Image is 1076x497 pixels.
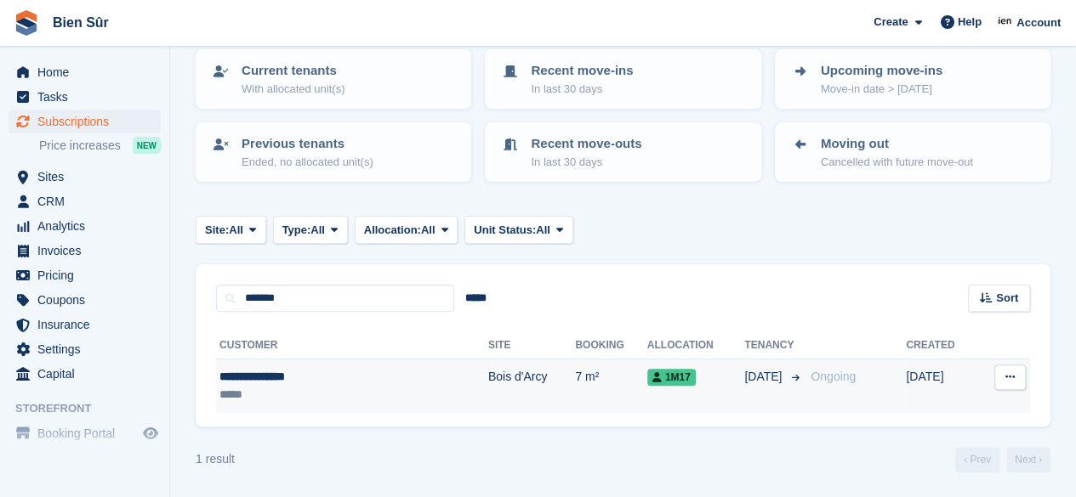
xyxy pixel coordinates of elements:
[531,61,633,81] p: Recent move-ins
[874,14,908,31] span: Create
[242,81,344,98] p: With allocated unit(s)
[9,337,161,361] a: menu
[37,421,139,445] span: Booking Portal
[821,61,942,81] p: Upcoming move-ins
[242,154,373,171] p: Ended, no allocated unit(s)
[474,222,536,239] span: Unit Status:
[9,239,161,263] a: menu
[205,222,229,239] span: Site:
[9,214,161,238] a: menu
[37,337,139,361] span: Settings
[242,61,344,81] p: Current tenants
[15,400,169,417] span: Storefront
[811,370,856,383] span: Ongoing
[37,85,139,109] span: Tasks
[9,263,161,287] a: menu
[216,332,488,359] th: Customer
[242,134,373,154] p: Previous tenants
[744,368,785,386] span: [DATE]
[9,85,161,109] a: menu
[37,214,139,238] span: Analytics
[364,222,421,239] span: Allocation:
[37,362,139,386] span: Capital
[487,51,759,107] a: Recent move-ins In last 30 days
[9,288,161,312] a: menu
[229,222,243,239] span: All
[37,189,139,213] span: CRM
[536,222,550,239] span: All
[906,332,977,359] th: Created
[647,332,745,359] th: Allocation
[14,10,39,36] img: stora-icon-8386f47178a22dfd0bd8f6a31ec36ba5ce8667c1dd55bd0f319d3a0aa187defe.svg
[531,134,641,154] p: Recent move-outs
[9,313,161,336] a: menu
[37,288,139,312] span: Coupons
[997,14,1014,31] img: Asmaa Habri
[9,421,161,445] a: menu
[9,189,161,213] a: menu
[464,216,572,244] button: Unit Status: All
[9,110,161,133] a: menu
[9,362,161,386] a: menu
[906,359,977,413] td: [DATE]
[421,222,436,239] span: All
[821,134,973,154] p: Moving out
[777,51,1049,107] a: Upcoming move-ins Move-in date > [DATE]
[488,332,575,359] th: Site
[575,332,646,359] th: Booking
[1006,447,1050,472] a: Next
[777,124,1049,180] a: Moving out Cancelled with future move-out
[9,165,161,189] a: menu
[488,359,575,413] td: Bois d'Arcy
[37,263,139,287] span: Pricing
[197,51,470,107] a: Current tenants With allocated unit(s)
[197,124,470,180] a: Previous tenants Ended, no allocated unit(s)
[487,124,759,180] a: Recent move-outs In last 30 days
[46,8,116,37] a: Bien Sûr
[744,332,804,359] th: Tenancy
[996,290,1018,307] span: Sort
[647,369,696,386] span: 1M17
[133,137,161,154] div: NEW
[37,313,139,336] span: Insurance
[952,447,1054,472] nav: Page
[37,110,139,133] span: Subscriptions
[958,14,982,31] span: Help
[821,154,973,171] p: Cancelled with future move-out
[531,154,641,171] p: In last 30 days
[37,60,139,84] span: Home
[39,136,161,155] a: Price increases NEW
[39,138,121,154] span: Price increases
[1016,14,1061,31] span: Account
[273,216,348,244] button: Type: All
[196,450,235,468] div: 1 result
[37,165,139,189] span: Sites
[140,423,161,443] a: Preview store
[531,81,633,98] p: In last 30 days
[355,216,458,244] button: Allocation: All
[575,359,646,413] td: 7 m²
[37,239,139,263] span: Invoices
[282,222,311,239] span: Type:
[310,222,325,239] span: All
[821,81,942,98] p: Move-in date > [DATE]
[196,216,266,244] button: Site: All
[955,447,999,472] a: Previous
[9,60,161,84] a: menu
